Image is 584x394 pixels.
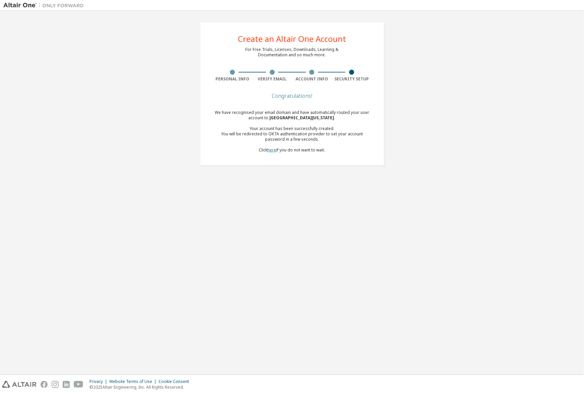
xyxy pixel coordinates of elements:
[158,379,193,384] div: Cookie Consent
[74,381,83,388] img: youtube.svg
[238,35,346,43] div: Create an Altair One Account
[52,381,59,388] img: instagram.svg
[213,110,372,153] div: We have recognised your email domain and have automatically routed your user account to Click if ...
[213,76,253,82] div: Personal Info
[89,379,109,384] div: Privacy
[109,379,158,384] div: Website Terms of Use
[213,126,372,131] div: Your account has been successfully created.
[268,147,276,153] a: here
[246,47,339,58] div: For Free Trials, Licenses, Downloads, Learning & Documentation and so much more.
[89,384,193,390] p: © 2025 Altair Engineering, Inc. All Rights Reserved.
[252,76,292,82] div: Verify Email
[270,115,336,121] span: [GEOGRAPHIC_DATA][US_STATE] .
[213,94,372,98] div: Congratulations!
[41,381,48,388] img: facebook.svg
[292,76,332,82] div: Account Info
[332,76,372,82] div: Security Setup
[2,381,37,388] img: altair_logo.svg
[213,131,372,142] div: You will be redirected to OKTA authentication provider to set your account password in a few seco...
[63,381,70,388] img: linkedin.svg
[3,2,87,9] img: Altair One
